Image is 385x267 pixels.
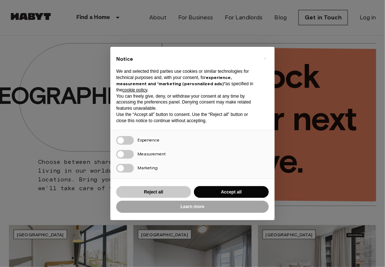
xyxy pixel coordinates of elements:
button: Learn more [116,201,269,213]
p: We and selected third parties use cookies or similar technologies for technical purposes and, wit... [116,68,257,93]
button: Accept all [194,186,269,198]
button: Close this notice [259,53,271,64]
strong: experience, measurement and “marketing (personalized ads)” [116,75,232,86]
span: Measurement [137,151,166,157]
p: You can freely give, deny, or withdraw your consent at any time by accessing the preferences pane... [116,93,257,112]
span: Experience [137,137,159,143]
p: Use the “Accept all” button to consent. Use the “Reject all” button or close this notice to conti... [116,112,257,124]
span: × [264,54,267,63]
button: Reject all [116,186,191,198]
a: cookie policy [122,87,147,93]
h2: Notice [116,56,257,63]
span: Marketing [137,165,158,170]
